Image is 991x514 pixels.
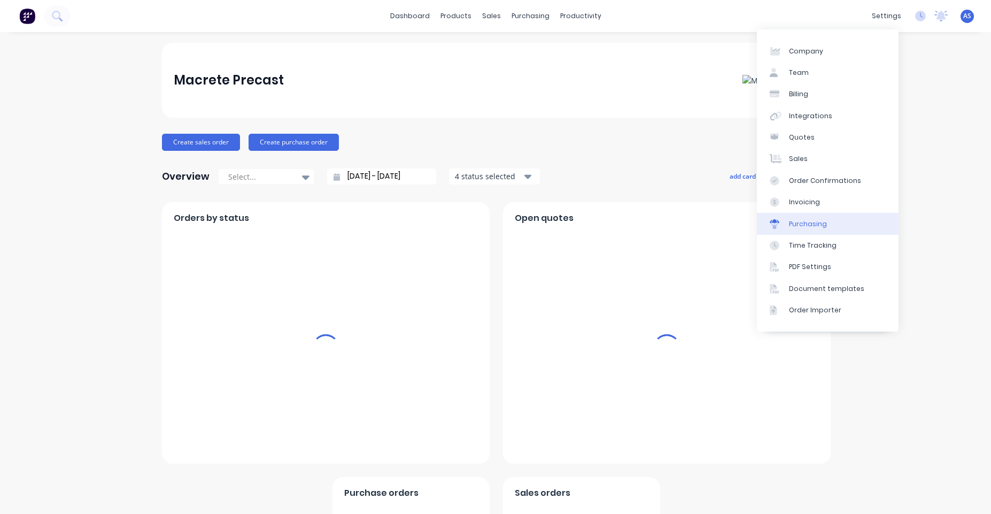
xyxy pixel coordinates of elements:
[757,127,899,148] a: Quotes
[344,487,419,500] span: Purchase orders
[723,169,763,183] button: add card
[789,305,841,315] div: Order Importer
[19,8,35,24] img: Factory
[449,168,540,185] button: 4 status selected
[789,197,820,207] div: Invoicing
[555,8,607,24] div: productivity
[757,83,899,105] a: Billing
[477,8,506,24] div: sales
[789,219,827,229] div: Purchasing
[866,8,907,24] div: settings
[789,68,809,78] div: Team
[742,75,809,86] img: Macrete Precast
[789,176,861,186] div: Order Confirmations
[757,235,899,256] a: Time Tracking
[249,134,339,151] button: Create purchase order
[757,213,899,234] a: Purchasing
[757,148,899,170] a: Sales
[455,171,522,182] div: 4 status selected
[757,105,899,127] a: Integrations
[789,133,815,142] div: Quotes
[963,11,971,21] span: AS
[789,241,837,250] div: Time Tracking
[789,154,808,164] div: Sales
[515,212,574,225] span: Open quotes
[789,47,823,56] div: Company
[162,166,210,187] div: Overview
[757,170,899,191] a: Order Confirmations
[506,8,555,24] div: purchasing
[174,212,249,225] span: Orders by status
[162,134,240,151] button: Create sales order
[757,40,899,62] a: Company
[789,89,808,99] div: Billing
[789,284,864,294] div: Document templates
[757,278,899,300] a: Document templates
[385,8,435,24] a: dashboard
[757,62,899,83] a: Team
[789,262,831,272] div: PDF Settings
[515,487,570,500] span: Sales orders
[435,8,477,24] div: products
[757,191,899,213] a: Invoicing
[757,256,899,278] a: PDF Settings
[789,111,832,121] div: Integrations
[174,70,284,91] div: Macrete Precast
[757,300,899,321] a: Order Importer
